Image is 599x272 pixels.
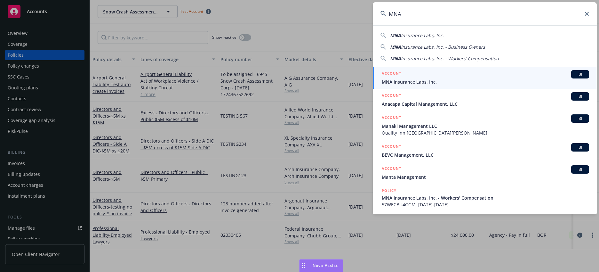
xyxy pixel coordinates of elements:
span: MNA Insurance Labs, Inc. - Workers' Compensation [382,194,589,201]
a: ACCOUNTBIAnacapa Capital Management, LLC [373,89,597,111]
span: MNA Insurance Labs, Inc. [382,78,589,85]
span: BI [574,167,587,172]
span: MNA [390,32,401,38]
span: Insurance Labs, Inc. - Workers' Compensation [401,55,499,62]
span: BEVC Management, LLC [382,152,589,158]
span: Manta Management [382,174,589,180]
span: MNA [390,55,401,62]
span: MNA [390,44,401,50]
h5: ACCOUNT [382,92,401,100]
h5: ACCOUNT [382,114,401,122]
input: Search... [373,2,597,25]
span: Anacapa Capital Management, LLC [382,101,589,107]
span: BI [574,116,587,121]
div: Drag to move [299,260,307,272]
span: Insurance Labs, Inc. [401,32,444,38]
span: 57WECBU4GGM, [DATE]-[DATE] [382,201,589,208]
h5: ACCOUNT [382,165,401,173]
span: Quality Inn [GEOGRAPHIC_DATA][PERSON_NAME] [382,129,589,136]
span: Manaki Management LLC [382,123,589,129]
span: Insurance Labs, Inc. - Business Owners [401,44,485,50]
a: POLICYMNA Insurance Labs, Inc. - Workers' Compensation57WECBU4GGM, [DATE]-[DATE] [373,184,597,211]
span: BI [574,144,587,150]
span: BI [574,71,587,77]
a: ACCOUNTBIMNA Insurance Labs, Inc. [373,67,597,89]
h5: POLICY [382,187,396,194]
span: Nova Assist [313,263,338,268]
a: ACCOUNTBIBEVC Management, LLC [373,140,597,162]
a: ACCOUNTBIManaki Management LLCQuality Inn [GEOGRAPHIC_DATA][PERSON_NAME] [373,111,597,140]
span: BI [574,94,587,99]
h5: ACCOUNT [382,70,401,78]
button: Nova Assist [299,259,343,272]
h5: ACCOUNT [382,143,401,151]
a: ACCOUNTBIManta Management [373,162,597,184]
